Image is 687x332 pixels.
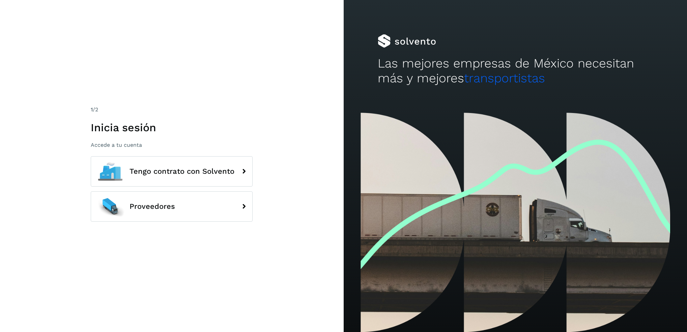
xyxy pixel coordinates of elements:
[130,167,234,175] span: Tengo contrato con Solvento
[130,202,175,211] span: Proveedores
[91,106,253,114] div: /2
[91,106,93,113] span: 1
[378,56,653,86] h2: Las mejores empresas de México necesitan más y mejores
[91,191,253,222] button: Proveedores
[91,121,253,134] h1: Inicia sesión
[464,71,545,85] span: transportistas
[91,156,253,187] button: Tengo contrato con Solvento
[91,142,253,148] p: Accede a tu cuenta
